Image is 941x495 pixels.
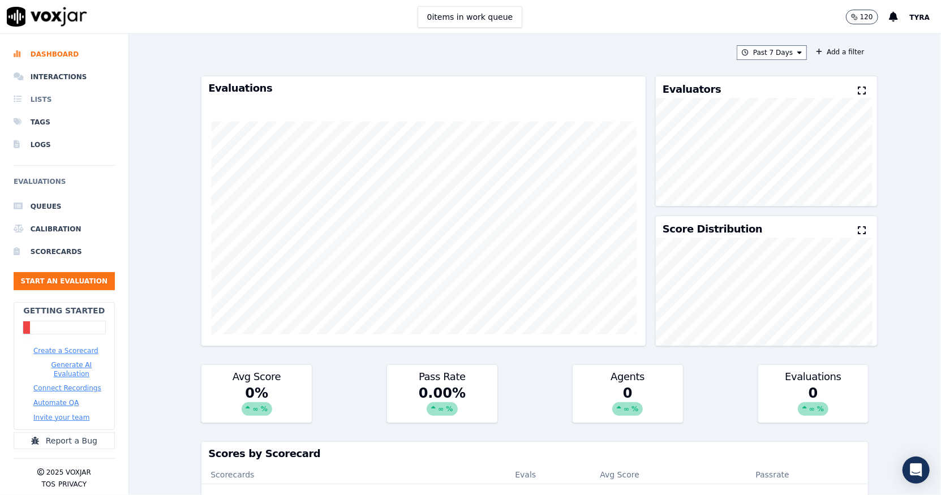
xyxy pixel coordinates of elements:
[7,7,87,27] img: voxjar logo
[846,10,890,24] button: 120
[579,372,676,382] h3: Agents
[716,466,829,484] th: Passrate
[737,45,807,60] button: Past 7 Days
[33,384,101,393] button: Connect Recordings
[811,45,869,59] button: Add a filter
[418,6,523,28] button: 0items in work queue
[506,466,591,484] th: Evals
[612,402,643,416] div: ∞ %
[14,195,115,218] a: Queues
[903,457,930,484] div: Open Intercom Messenger
[14,111,115,134] a: Tags
[765,372,862,382] h3: Evaluations
[394,372,491,382] h3: Pass Rate
[14,134,115,156] a: Logs
[14,432,115,449] button: Report a Bug
[663,224,762,234] h3: Score Distribution
[387,384,497,423] div: 0.00 %
[42,480,55,489] button: TOS
[208,83,639,93] h3: Evaluations
[14,88,115,111] a: Lists
[798,402,828,416] div: ∞ %
[14,43,115,66] a: Dashboard
[14,66,115,88] a: Interactions
[427,402,457,416] div: ∞ %
[33,413,89,422] button: Invite your team
[591,466,716,484] th: Avg Score
[758,384,869,423] div: 0
[14,218,115,240] a: Calibration
[201,384,312,423] div: 0 %
[242,402,272,416] div: ∞ %
[14,240,115,263] a: Scorecards
[201,466,506,484] th: Scorecards
[33,346,98,355] button: Create a Scorecard
[910,10,941,24] button: Tyra
[910,14,930,21] span: Tyra
[23,305,105,316] h2: Getting Started
[33,360,110,378] button: Generate AI Evaluation
[58,480,87,489] button: Privacy
[33,398,79,407] button: Automate QA
[14,272,115,290] button: Start an Evaluation
[846,10,878,24] button: 120
[46,468,91,477] p: 2025 Voxjar
[663,84,721,94] h3: Evaluators
[860,12,873,21] p: 120
[14,175,115,195] h6: Evaluations
[208,449,861,459] h3: Scores by Scorecard
[573,384,683,423] div: 0
[208,372,305,382] h3: Avg Score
